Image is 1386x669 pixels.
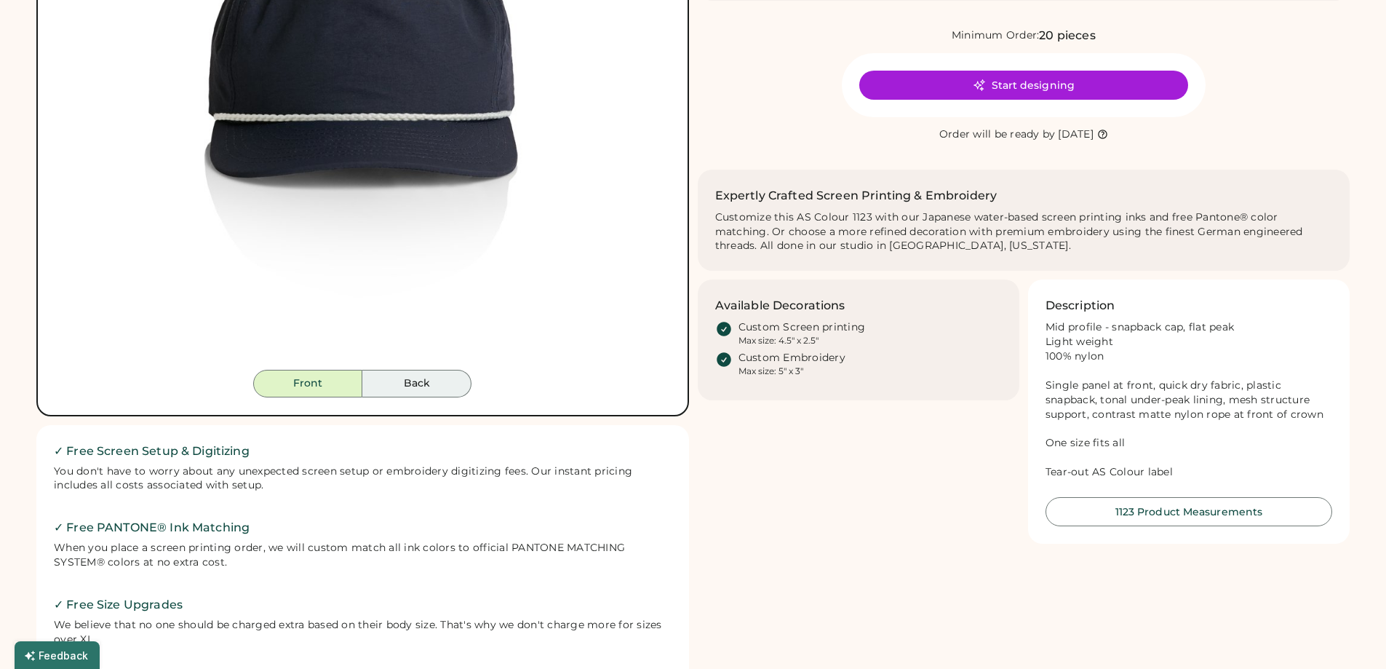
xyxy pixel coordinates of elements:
[253,370,362,397] button: Front
[54,443,672,460] h2: ✓ Free Screen Setup & Digitizing
[54,541,672,570] div: When you place a screen printing order, we will custom match all ink colors to official PANTONE M...
[1046,297,1115,314] h3: Description
[1046,497,1332,526] button: 1123 Product Measurements
[54,464,672,494] div: You don't have to worry about any unexpected screen setup or embroidery digitizing fees. Our inst...
[1039,27,1095,44] div: 20 pieces
[738,365,803,377] div: Max size: 5" x 3"
[54,618,672,647] div: We believe that no one should be charged extra based on their body size. That's why we don't char...
[715,187,997,205] h2: Expertly Crafted Screen Printing & Embroidery
[54,519,672,537] h2: ✓ Free PANTONE® Ink Matching
[939,127,1056,142] div: Order will be ready by
[715,210,1333,254] div: Customize this AS Colour 1123 with our Japanese water-based screen printing inks and free Pantone...
[952,28,1040,43] div: Minimum Order:
[738,351,845,365] div: Custom Embroidery
[362,370,471,397] button: Back
[1058,127,1094,142] div: [DATE]
[715,297,845,314] h3: Available Decorations
[1046,320,1332,480] div: Mid profile - snapback cap, flat peak Light weight 100% nylon Single panel at front, quick dry fa...
[738,320,866,335] div: Custom Screen printing
[738,335,819,347] div: Max size: 4.5" x 2.5"
[859,71,1188,100] button: Start designing
[54,596,672,614] h2: ✓ Free Size Upgrades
